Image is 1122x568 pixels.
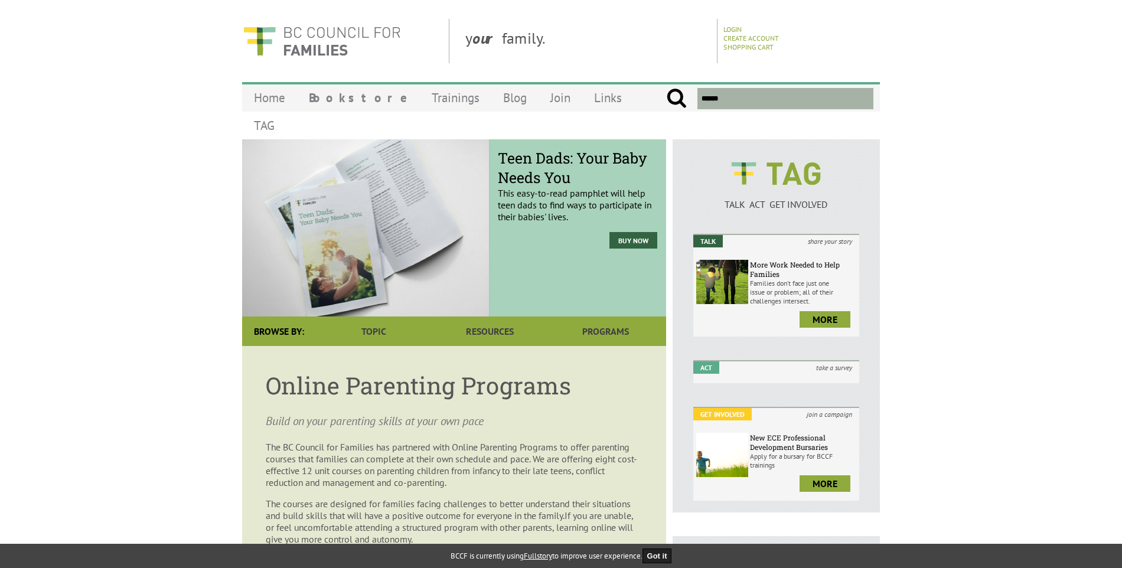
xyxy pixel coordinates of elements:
[723,34,779,43] a: Create Account
[432,316,547,346] a: Resources
[266,498,642,545] p: The courses are designed for families facing challenges to better understand their situations and...
[548,316,664,346] a: Programs
[723,25,742,34] a: Login
[316,316,432,346] a: Topic
[242,84,297,112] a: Home
[800,475,850,492] a: more
[750,452,856,469] p: Apply for a bursary for BCCF trainings
[420,84,491,112] a: Trainings
[297,84,420,112] a: Bookstore
[750,433,856,452] h6: New ECE Professional Development Bursaries
[801,235,859,247] i: share your story
[666,88,687,109] input: Submit
[266,510,633,545] span: If you are unable, or feel uncomfortable attending a structured program with other parents, learn...
[809,361,859,374] i: take a survey
[800,408,859,420] i: join a campaign
[750,279,856,305] p: Families don’t face just one issue or problem; all of their challenges intersect.
[693,235,723,247] em: Talk
[539,84,582,112] a: Join
[723,151,829,196] img: BCCF's TAG Logo
[750,260,856,279] h6: More Work Needed to Help Families
[242,112,286,139] a: TAG
[609,232,657,249] a: Buy Now
[693,187,859,210] a: TALK ACT GET INVOLVED
[242,19,402,63] img: BC Council for FAMILIES
[524,551,552,561] a: Fullstory
[472,28,502,48] strong: our
[498,148,657,187] span: Teen Dads: Your Baby Needs You
[693,198,859,210] p: TALK ACT GET INVOLVED
[491,84,539,112] a: Blog
[642,549,672,563] button: Got it
[242,316,316,346] div: Browse By:
[582,84,634,112] a: Links
[693,361,719,374] em: Act
[723,43,774,51] a: Shopping Cart
[498,158,657,223] p: This easy-to-read pamphlet will help teen dads to find ways to participate in their babies' lives.
[266,441,642,488] p: The BC Council for Families has partnered with Online Parenting Programs to offer parenting cours...
[693,408,752,420] em: Get Involved
[456,19,717,63] div: y family.
[266,370,642,401] h1: Online Parenting Programs
[800,311,850,328] a: more
[266,413,642,429] p: Build on your parenting skills at your own pace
